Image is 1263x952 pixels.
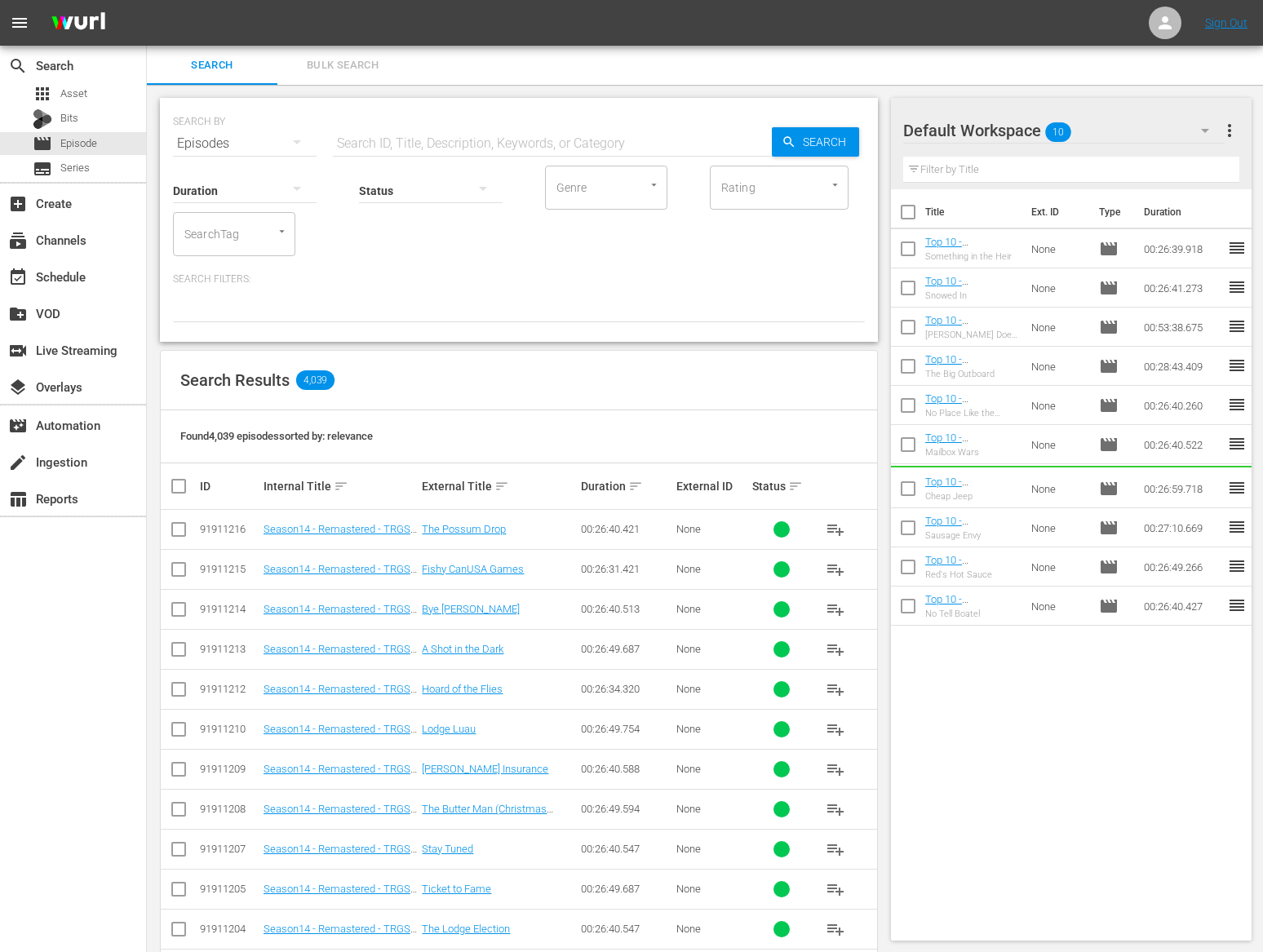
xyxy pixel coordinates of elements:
span: more_vert [1220,121,1239,140]
a: [PERSON_NAME] Insurance [422,763,548,775]
a: Top 10 - Remastered - TRGS - S11E10 - Something in the Heir [925,236,1017,297]
div: 00:26:49.687 [581,883,671,895]
a: Season14 - Remastered - TRGS - S14E12 - [PERSON_NAME] Insurance [264,763,417,799]
td: None [1025,508,1093,547]
a: Season14 - Remastered - TRGS - S14E10 - Stay Tuned [264,843,417,867]
div: 91911210 [200,723,259,735]
div: Sausage Envy [925,530,1018,541]
span: Automation [8,416,28,436]
td: 00:53:38.675 [1137,308,1227,347]
span: Bulk Search [287,56,398,75]
a: Top 10 - Remastered - TRGS - S12E10 - Snowed In [925,275,1017,324]
button: more_vert [1220,111,1239,150]
div: 00:26:40.513 [581,603,671,615]
span: Episode [1099,479,1119,498]
a: Hoard of the Flies [422,683,503,695]
button: playlist_add [816,630,855,669]
td: 00:27:10.669 [1137,508,1227,547]
button: playlist_add [816,710,855,749]
button: playlist_add [816,550,855,589]
a: Season14 - Remastered - TRGS - S14E16 - Bye [PERSON_NAME] [264,603,417,627]
div: None [676,643,747,655]
div: External ID [676,480,747,493]
span: playlist_add [826,919,845,939]
a: Season14 - Remastered - TRGS - S14E13 - Lodge Luau [264,723,417,747]
div: None [676,723,747,735]
span: Channels [8,231,28,250]
div: 91911205 [200,883,259,895]
div: 00:26:49.594 [581,803,671,815]
span: Create [8,194,28,214]
span: playlist_add [826,720,845,739]
div: 00:26:40.547 [581,843,671,855]
span: Search [8,56,28,76]
a: Ticket to Fame [422,883,491,895]
div: Default Workspace [903,108,1225,153]
span: Episode [1099,435,1119,454]
td: None [1025,308,1093,347]
button: Open [827,177,843,193]
a: Season14 - Remastered - TRGS - S14E14 - Hoard of the Flies [264,683,417,707]
th: Ext. ID [1021,189,1090,235]
div: 00:26:34.320 [581,683,671,695]
a: Top 10 - Remastered - TRGS - S13E06 - Mailbox Wars [925,432,1017,480]
a: Sign Out [1205,16,1247,29]
span: sort [334,479,348,494]
div: [PERSON_NAME] Does New Years [925,330,1018,340]
span: Bits [60,110,78,126]
span: Found 4,039 episodes sorted by: relevance [180,430,373,442]
div: 00:26:40.547 [581,923,671,935]
a: Stay Tuned [422,843,473,855]
span: playlist_add [826,560,845,579]
button: playlist_add [816,510,855,549]
img: ans4CAIJ8jUAAAAAAAAAAAAAAAAAAAAAAAAgQb4GAAAAAAAAAAAAAAAAAAAAAAAAJMjXAAAAAAAAAAAAAAAAAAAAAAAAgAT5G... [39,4,117,42]
button: Search [772,127,859,157]
div: 00:26:31.421 [581,563,671,575]
div: External Title [422,476,576,496]
div: None [676,843,747,855]
span: menu [10,13,29,33]
span: Episode [1099,596,1119,616]
div: Red's Hot Sauce [925,569,1018,580]
a: Season14 - Remastered - TRGS - S14E09 - Ticket to Fame [264,883,417,907]
div: Cheap Jeep [925,491,1018,502]
span: playlist_add [826,839,845,859]
button: playlist_add [816,590,855,629]
div: 00:26:49.754 [581,723,671,735]
span: Episode [1099,278,1119,298]
span: playlist_add [826,759,845,779]
div: 91911208 [200,803,259,815]
td: 00:26:40.522 [1137,425,1227,464]
a: Season14 - Remastered - TRGS - S14E11 - The Butter Man (Christmas Show) [264,803,417,839]
td: 00:26:49.266 [1137,547,1227,587]
a: A Shot in the Dark [422,643,503,655]
a: The Butter Man (Christmas Show) [422,803,553,827]
span: Ingestion [8,453,28,472]
span: Overlays [8,378,28,397]
span: reorder [1227,277,1247,297]
div: None [676,923,747,935]
span: Series [33,159,52,179]
a: Top 10 - Remastered - TRGS - S15E10 - No Place Like the Home [925,392,1017,441]
span: sort [494,479,509,494]
button: Open [274,224,290,239]
td: 00:28:43.409 [1137,347,1227,386]
div: No Tell Boatel [925,609,1018,619]
span: reorder [1227,395,1247,414]
span: reorder [1227,596,1247,615]
div: Something in the Heir [925,251,1018,262]
div: 91911209 [200,763,259,775]
span: playlist_add [826,879,845,899]
span: Search Results [180,370,290,390]
span: Schedule [8,268,28,287]
span: reorder [1227,434,1247,454]
span: 4,039 [296,370,335,390]
div: 91911212 [200,683,259,695]
td: 00:26:40.427 [1137,587,1227,626]
span: reorder [1227,356,1247,375]
span: reorder [1227,478,1247,498]
a: Lodge Luau [422,723,476,735]
div: None [676,883,747,895]
div: Snowed In [925,290,1018,301]
button: playlist_add [816,830,855,869]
